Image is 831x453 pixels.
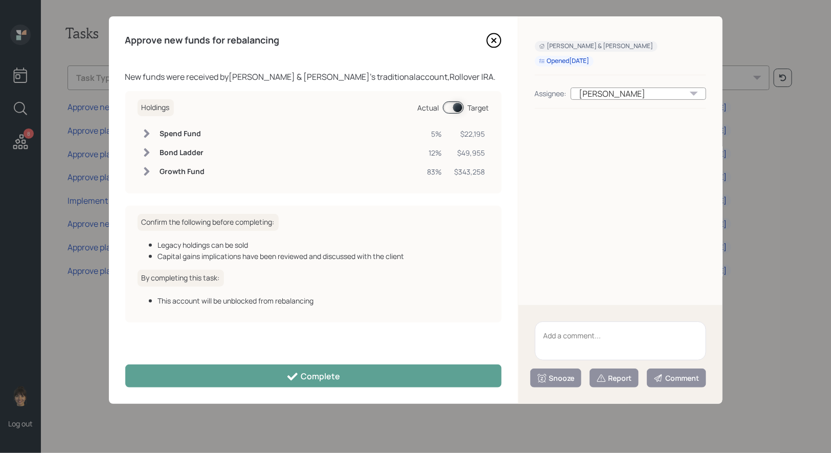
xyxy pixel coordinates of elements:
[138,214,279,231] h6: Confirm the following before completing:
[539,57,590,66] div: Opened [DATE]
[596,373,632,383] div: Report
[654,373,700,383] div: Comment
[138,99,174,116] h6: Holdings
[428,147,442,158] div: 12%
[468,102,489,113] div: Target
[647,369,706,387] button: Comment
[455,128,485,139] div: $22,195
[571,88,706,100] div: [PERSON_NAME]
[158,295,489,306] div: This account will be unblocked from rebalancing
[537,373,575,383] div: Snooze
[590,369,639,387] button: Report
[428,128,442,139] div: 5%
[455,147,485,158] div: $49,955
[138,270,224,287] h6: By completing this task:
[539,42,654,51] div: [PERSON_NAME] & [PERSON_NAME]
[125,71,502,83] div: New funds were received by [PERSON_NAME] & [PERSON_NAME] 's traditional account, Rollover IRA .
[418,102,439,113] div: Actual
[125,35,280,46] h4: Approve new funds for rebalancing
[455,166,485,177] div: $343,258
[125,364,502,387] button: Complete
[428,166,442,177] div: 83%
[535,88,567,99] div: Assignee:
[286,371,340,383] div: Complete
[160,130,205,138] h6: Spend Fund
[158,240,489,250] div: Legacy holdings can be sold
[160,167,205,176] h6: Growth Fund
[158,251,489,262] div: Capital gains implications have been reviewed and discussed with the client
[530,369,581,387] button: Snooze
[160,148,205,157] h6: Bond Ladder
